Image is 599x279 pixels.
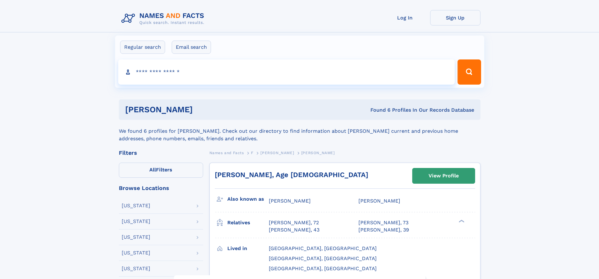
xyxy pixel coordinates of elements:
[380,10,430,25] a: Log In
[122,250,150,255] div: [US_STATE]
[457,219,465,223] div: ❯
[260,149,294,157] a: [PERSON_NAME]
[119,185,203,191] div: Browse Locations
[119,163,203,178] label: Filters
[301,151,335,155] span: [PERSON_NAME]
[429,169,459,183] div: View Profile
[458,59,481,85] button: Search Button
[215,171,368,179] a: [PERSON_NAME], Age [DEMOGRAPHIC_DATA]
[227,194,269,204] h3: Also known as
[227,243,269,254] h3: Lived in
[120,41,165,54] label: Regular search
[281,107,474,114] div: Found 6 Profiles In Our Records Database
[358,226,409,233] a: [PERSON_NAME], 39
[172,41,211,54] label: Email search
[122,235,150,240] div: [US_STATE]
[358,198,400,204] span: [PERSON_NAME]
[122,219,150,224] div: [US_STATE]
[209,149,244,157] a: Names and Facts
[149,167,156,173] span: All
[119,10,209,27] img: Logo Names and Facts
[125,106,282,114] h1: [PERSON_NAME]
[251,149,253,157] a: F
[413,168,475,183] a: View Profile
[269,255,377,261] span: [GEOGRAPHIC_DATA], [GEOGRAPHIC_DATA]
[430,10,480,25] a: Sign Up
[251,151,253,155] span: F
[118,59,455,85] input: search input
[269,265,377,271] span: [GEOGRAPHIC_DATA], [GEOGRAPHIC_DATA]
[269,198,311,204] span: [PERSON_NAME]
[269,245,377,251] span: [GEOGRAPHIC_DATA], [GEOGRAPHIC_DATA]
[122,266,150,271] div: [US_STATE]
[119,120,480,142] div: We found 6 profiles for [PERSON_NAME]. Check out our directory to find information about [PERSON_...
[260,151,294,155] span: [PERSON_NAME]
[269,226,319,233] a: [PERSON_NAME], 43
[122,203,150,208] div: [US_STATE]
[269,219,319,226] a: [PERSON_NAME], 72
[227,217,269,228] h3: Relatives
[119,150,203,156] div: Filters
[358,219,408,226] a: [PERSON_NAME], 73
